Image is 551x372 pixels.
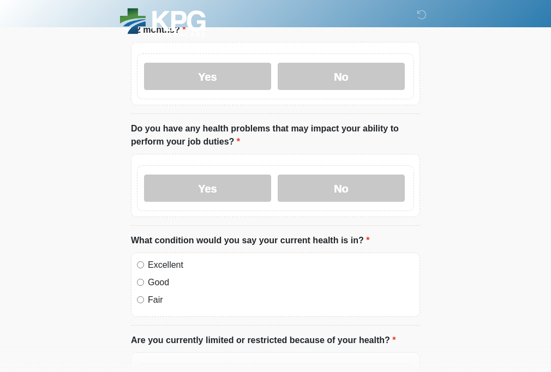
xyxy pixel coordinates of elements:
[131,122,420,148] label: Do you have any health problems that may impact your ability to perform your job duties?
[120,8,206,37] img: KPG Healthcare Logo
[137,279,144,286] input: Good
[131,234,369,247] label: What condition would you say your current health is in?
[137,261,144,268] input: Excellent
[144,175,271,202] label: Yes
[148,259,414,272] label: Excellent
[148,276,414,289] label: Good
[144,63,271,90] label: Yes
[278,175,405,202] label: No
[131,334,396,347] label: Are you currently limited or restricted because of your health?
[278,63,405,90] label: No
[148,293,414,307] label: Fair
[137,296,144,303] input: Fair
